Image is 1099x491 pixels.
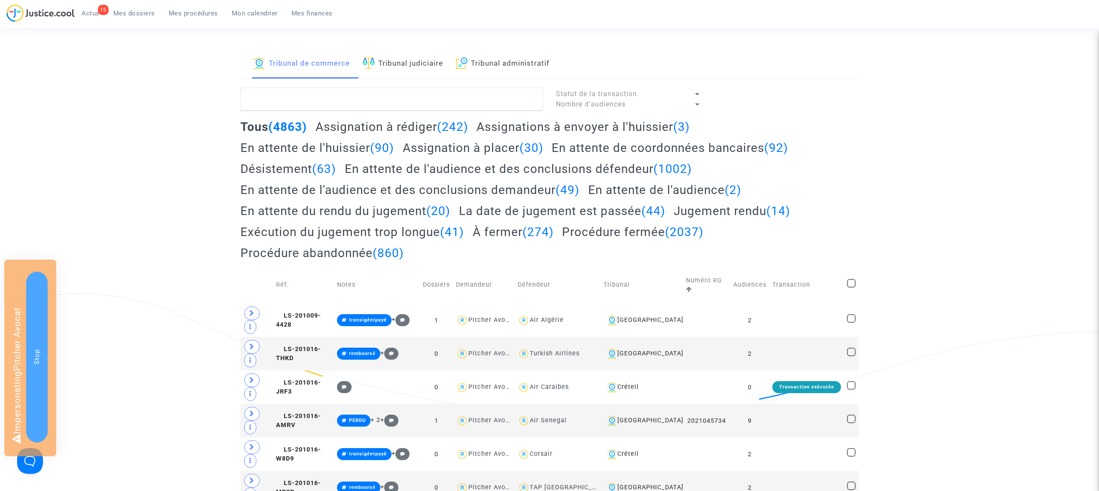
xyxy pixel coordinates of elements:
td: 0 [730,370,769,404]
td: 0 [420,370,453,404]
img: icon-banque.svg [607,449,617,459]
img: icon-user.svg [456,381,468,394]
td: 2 [730,437,769,471]
span: (242) [437,120,468,134]
span: (30) [519,141,543,155]
td: 2 [730,337,769,370]
a: Mes finances [285,7,340,20]
h2: Procédure fermée [562,224,704,239]
img: icon-user.svg [518,381,530,394]
span: + [380,416,399,424]
span: (4863) [268,120,307,134]
span: transigéetpayé [349,451,387,457]
span: LS-201016-JRF3 [276,379,321,396]
h2: En attente de l'audience et des conclusions demandeur [240,182,580,197]
span: LS-201016-W8D9 [276,446,321,463]
td: 1 [420,404,453,437]
td: Notes [334,267,420,303]
span: LS-201009-4428 [276,312,321,329]
span: + [392,450,410,457]
span: + [380,483,399,491]
a: Mes dossiers [106,7,162,20]
img: icon-banque.svg [607,382,617,392]
span: (1002) [653,162,692,176]
div: Pitcher Avocat [468,350,516,357]
span: (44) [641,204,665,218]
img: icon-banque.svg [607,415,617,426]
h2: À fermer [473,224,554,239]
div: Pitcher Avocat [468,484,516,491]
h2: Exécution du jugement trop longue [240,224,464,239]
a: Tribunal administratif [456,49,549,79]
span: (63) [312,162,336,176]
td: Défendeur [515,267,601,303]
span: Mon calendrier [232,9,278,17]
span: LS-201016-THKD [276,346,321,362]
span: + 2 [370,416,380,424]
img: icon-user.svg [456,448,468,461]
span: Stop [33,349,41,364]
td: 2 [730,303,769,337]
div: Pitcher Avocat [468,316,516,324]
div: [GEOGRAPHIC_DATA] [604,315,680,325]
h2: La date de jugement est passée [459,203,665,218]
div: [GEOGRAPHIC_DATA] [604,415,680,426]
span: Mes procédures [169,9,218,17]
h2: En attente du rendu du jugement [240,203,450,218]
h2: Assignation à rédiger [316,119,468,134]
span: Mes dossiers [113,9,155,17]
h2: En attente de coordonnées bancaires [552,140,788,155]
div: Air Senegal [530,417,567,424]
div: Pitcher Avocat [468,383,516,391]
span: (14) [766,204,790,218]
span: (3) [673,120,690,134]
span: (41) [440,225,464,239]
h2: Procédure abandonnée [240,245,404,261]
span: + [380,349,399,357]
div: Impersonating [4,260,56,456]
a: Tribunal judiciaire [363,49,443,79]
h2: En attente de l'audience [588,182,741,197]
span: (92) [764,141,788,155]
td: 0 [420,437,453,471]
span: (2037) [665,225,704,239]
h2: Désistement [240,161,336,176]
td: Transaction [769,267,844,303]
img: icon-user.svg [518,348,530,360]
div: Créteil [604,382,680,392]
td: 1 [420,303,453,337]
img: icon-faciliter-sm.svg [363,57,375,69]
h2: Jugement rendu [674,203,790,218]
div: 15 [98,5,109,15]
div: Air Caraibes [530,383,569,391]
td: Audiences [730,267,769,303]
img: icon-banque.svg [607,315,617,325]
img: jc-logo.svg [6,4,75,22]
a: Mes procédures [162,7,225,20]
img: icon-banque.svg [253,57,265,69]
h2: Assignation à placer [403,140,543,155]
img: icon-user.svg [456,348,468,360]
span: transigéetpayé [349,317,387,323]
span: (2) [725,183,741,197]
h2: Tous [240,119,307,134]
span: LS-201016-AMRV [276,412,321,429]
td: 2021045734 [683,404,730,437]
td: Numéro RG [683,267,730,303]
span: (274) [522,225,554,239]
span: PERDU [349,418,366,423]
h2: Assignations à envoyer à l'huissier [477,119,690,134]
td: 9 [730,404,769,437]
img: icon-user.svg [518,314,530,327]
img: icon-user.svg [518,415,530,427]
span: remboursé [349,351,376,356]
td: 0 [420,337,453,370]
div: Air Algérie [530,316,564,324]
span: Actus [82,9,100,17]
td: Réf. [273,267,334,303]
span: (20) [426,204,450,218]
div: Corsair [530,450,553,458]
span: remboursé [349,485,376,490]
div: Transaction exécutée [772,381,841,393]
h2: En attente de l'huissier [240,140,394,155]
